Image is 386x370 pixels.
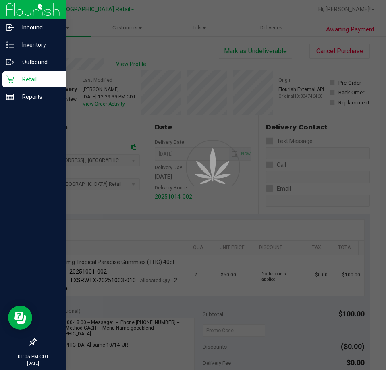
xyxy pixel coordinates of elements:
p: 01:05 PM CDT [4,353,62,360]
p: Reports [14,92,62,102]
p: Retail [14,75,62,84]
inline-svg: Inventory [6,41,14,49]
p: Outbound [14,57,62,67]
p: [DATE] [4,360,62,366]
inline-svg: Outbound [6,58,14,66]
iframe: Resource center [8,306,32,330]
inline-svg: Inbound [6,23,14,31]
inline-svg: Reports [6,93,14,101]
p: Inventory [14,40,62,50]
p: Inbound [14,23,62,32]
inline-svg: Retail [6,75,14,83]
